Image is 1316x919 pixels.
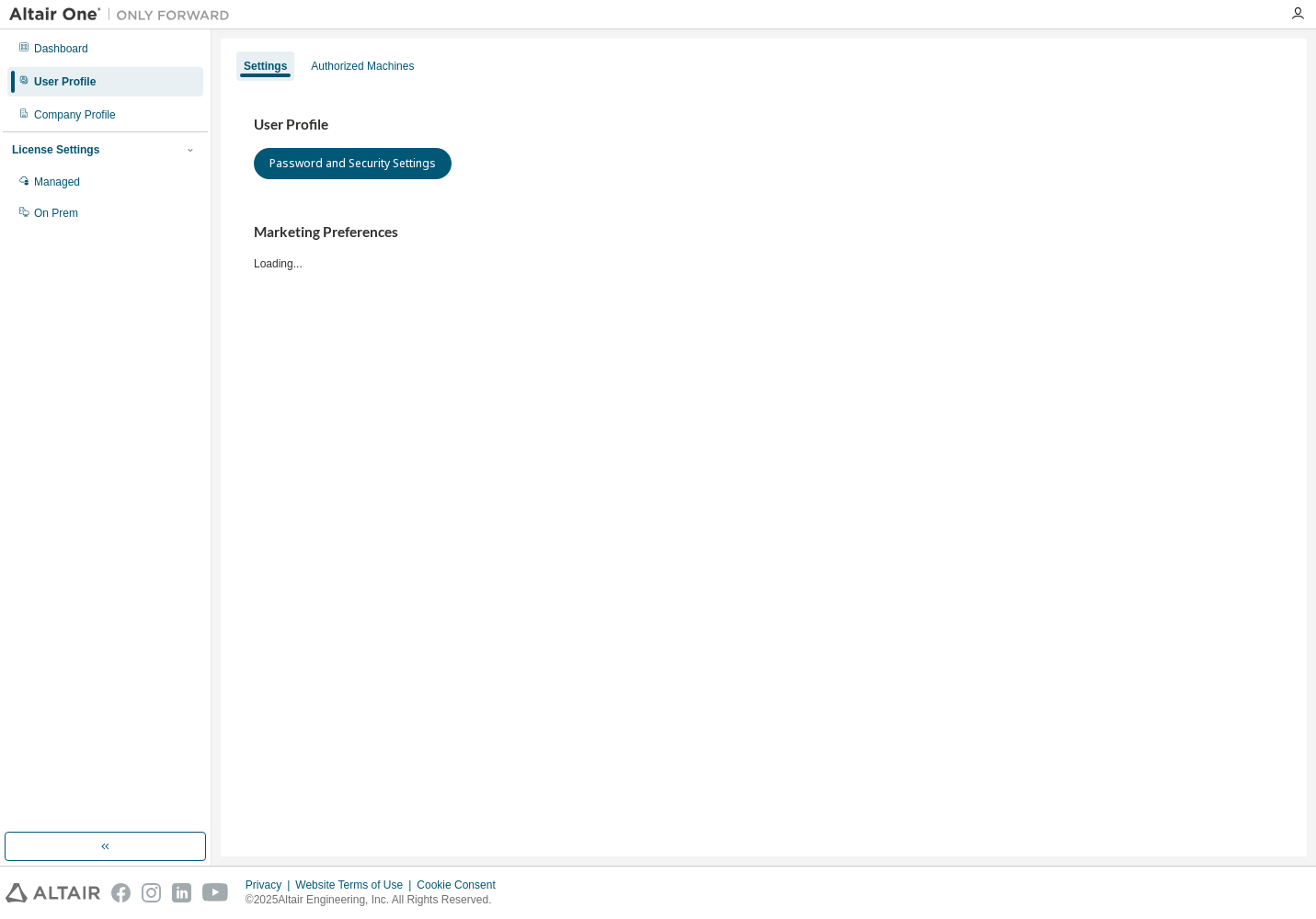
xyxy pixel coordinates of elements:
[311,59,414,74] div: Authorized Machines
[6,883,100,902] img: altair_logo.svg
[254,116,1274,134] h3: User Profile
[417,878,506,892] div: Cookie Consent
[34,41,88,56] div: Dashboard
[246,878,295,892] div: Privacy
[34,74,96,89] div: User Profile
[9,6,239,24] img: Altair One
[254,223,1274,270] div: Loading...
[34,108,116,122] div: Company Profile
[34,206,78,221] div: On Prem
[244,59,287,74] div: Settings
[202,883,229,902] img: youtube.svg
[142,883,161,902] img: instagram.svg
[295,878,417,892] div: Website Terms of Use
[111,883,131,902] img: facebook.svg
[254,148,452,179] button: Password and Security Settings
[172,883,191,902] img: linkedin.svg
[246,892,507,908] p: © 2025 Altair Engineering, Inc. All Rights Reserved.
[12,142,99,157] div: License Settings
[34,175,80,189] div: Managed
[254,223,1274,242] h3: Marketing Preferences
